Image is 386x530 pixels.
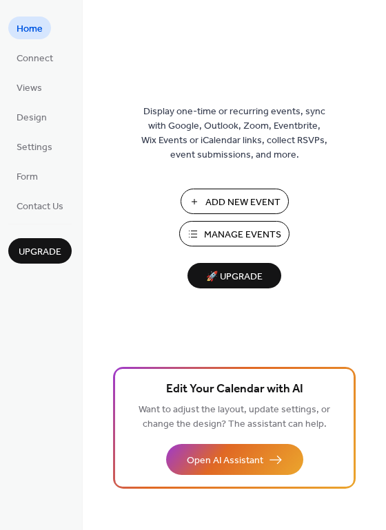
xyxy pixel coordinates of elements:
[179,221,289,246] button: Manage Events
[17,140,52,155] span: Settings
[19,245,61,259] span: Upgrade
[17,170,38,184] span: Form
[17,200,63,214] span: Contact Us
[17,81,42,96] span: Views
[205,195,281,210] span: Add New Event
[17,22,43,36] span: Home
[166,380,303,399] span: Edit Your Calendar with AI
[204,228,281,242] span: Manage Events
[166,444,303,475] button: Open AI Assistant
[196,268,273,286] span: 🚀 Upgrade
[17,52,53,66] span: Connect
[187,263,281,288] button: 🚀 Upgrade
[181,189,289,214] button: Add New Event
[8,17,51,39] a: Home
[17,111,47,125] span: Design
[8,135,61,158] a: Settings
[8,105,55,128] a: Design
[8,76,50,98] a: Views
[187,454,263,468] span: Open AI Assistant
[8,46,61,69] a: Connect
[141,105,327,162] span: Display one-time or recurring events, sync with Google, Outlook, Zoom, Eventbrite, Wix Events or ...
[8,238,72,264] button: Upgrade
[8,194,72,217] a: Contact Us
[139,401,330,434] span: Want to adjust the layout, update settings, or change the design? The assistant can help.
[8,165,46,187] a: Form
